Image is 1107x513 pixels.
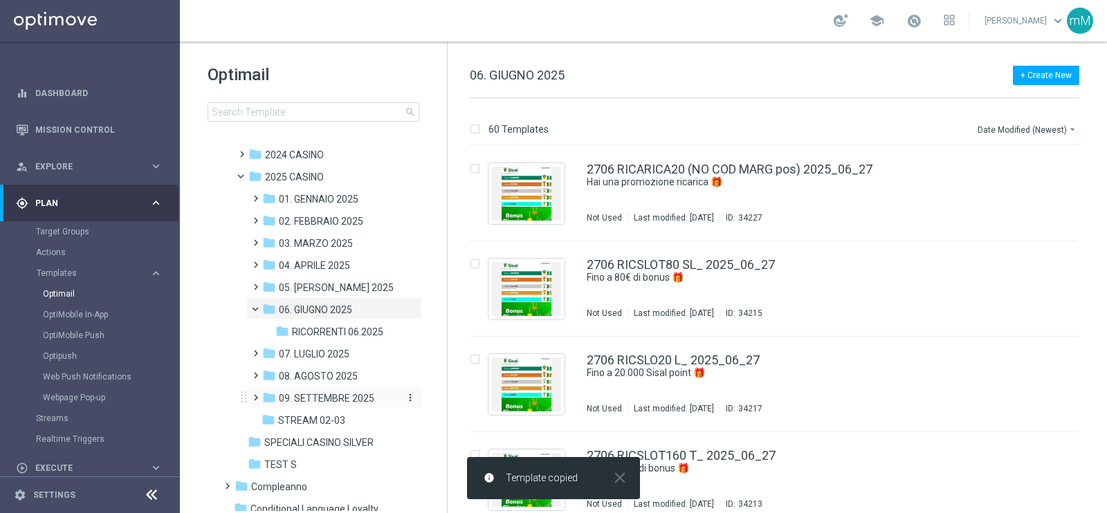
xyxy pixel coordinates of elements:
span: Explore [35,162,149,171]
div: ID: [720,498,762,510]
a: OptiMobile In-App [43,309,144,320]
div: Templates keyboard_arrow_right [36,268,163,279]
div: Not Used [587,308,622,319]
i: folder [262,258,276,272]
a: Fino a 20.000 Sisal point 🎁​ [587,366,988,380]
a: Web Push Notifications [43,371,144,382]
div: 34215 [738,308,762,319]
div: OptiMobile Push [43,325,179,346]
button: close [610,472,629,483]
i: keyboard_arrow_right [149,461,163,474]
a: Actions [36,247,144,258]
a: OptiMobile Push [43,330,144,341]
i: settings [14,489,26,501]
div: OptiMobile In-App [43,304,179,325]
span: Template copied [506,472,578,484]
button: Mission Control [15,124,163,136]
a: Mission Control [35,111,163,148]
div: mM [1067,8,1093,34]
a: Webpage Pop-up [43,392,144,403]
div: Templates [36,263,179,408]
div: Hai una promozione ricarica 🎁​ [587,176,1020,189]
div: ID: [720,403,762,414]
i: more_vert [405,392,416,403]
span: 06. GIUGNO 2025 [470,68,565,82]
span: search [405,106,416,118]
input: Search Template [208,102,419,122]
div: Fino a 20.000 Sisal point 🎁​ [587,366,1020,380]
a: 2706 RICSLOT160 T_ 2025_06_27 [587,449,776,462]
div: Not Used [587,498,622,510]
span: RICORRENTI 06.2025 [292,326,383,338]
span: STREAM 02-03 [278,414,345,427]
button: more_vert [402,391,416,404]
a: Fino a 160€ di bonus 🎁​ [587,462,988,475]
img: 34213.jpeg [492,453,561,507]
img: 34227.jpeg [492,167,561,221]
h1: Optimail [208,64,419,86]
i: folder [262,413,275,427]
span: 06. GIUGNO 2025 [279,304,352,316]
i: folder [248,147,262,161]
div: Target Groups [36,221,179,242]
div: Mission Control [16,111,163,148]
span: 03. MARZO 2025 [279,237,353,250]
div: Fino a 80€ di bonus 🎁​ [587,271,1020,284]
i: close [611,469,629,487]
span: 08. AGOSTO 2025 [279,370,358,382]
button: play_circle_outline Execute keyboard_arrow_right [15,463,163,474]
a: Settings [33,491,75,499]
span: TEST S [264,458,297,471]
a: Target Groups [36,226,144,237]
i: folder [262,236,276,250]
div: Press SPACE to select this row. [456,146,1104,241]
div: Dashboard [16,75,163,111]
i: folder [248,457,262,471]
i: folder [262,369,276,382]
div: Press SPACE to select this row. [456,241,1104,337]
span: 04. APRILE 2025 [279,259,350,272]
div: Last modified: [DATE] [628,403,720,414]
button: gps_fixed Plan keyboard_arrow_right [15,198,163,209]
a: 2706 RICARICA20 (NO COD MARG pos) 2025_06_27 [587,163,872,176]
div: Optipush [43,346,179,366]
i: folder [248,435,262,449]
button: equalizer Dashboard [15,88,163,99]
div: Web Push Notifications [43,366,179,387]
div: Not Used [587,403,622,414]
div: Fino a 160€ di bonus 🎁​ [587,462,1020,475]
div: Optimail [43,283,179,304]
div: Webpage Pop-up [43,387,179,408]
i: folder [275,324,289,338]
i: folder [248,169,262,183]
button: person_search Explore keyboard_arrow_right [15,161,163,172]
div: Execute [16,462,149,474]
i: folder [235,479,248,493]
i: folder [262,302,276,316]
a: Optimail [43,288,144,299]
span: 01. GENNAIO 2025 [279,193,358,205]
span: school [869,13,884,28]
a: 2706 RICSLOT80 SL_ 2025_06_27 [587,259,775,271]
div: 34217 [738,403,762,414]
span: Templates [37,269,136,277]
div: Explore [16,160,149,173]
div: Last modified: [DATE] [628,212,720,223]
i: keyboard_arrow_right [149,196,163,209]
i: keyboard_arrow_right [149,160,163,173]
span: Execute [35,464,149,472]
div: Streams [36,408,179,429]
div: Not Used [587,212,622,223]
div: Last modified: [DATE] [628,498,720,510]
a: 2706 RICSLO20 L_ 2025_06_27 [587,354,760,366]
i: folder [262,391,276,404]
img: 34215.jpeg [492,262,561,316]
i: folder [262,192,276,205]
span: 05. MAGGIO 2025 [279,281,394,294]
div: Actions [36,242,179,263]
i: equalizer [16,87,28,100]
